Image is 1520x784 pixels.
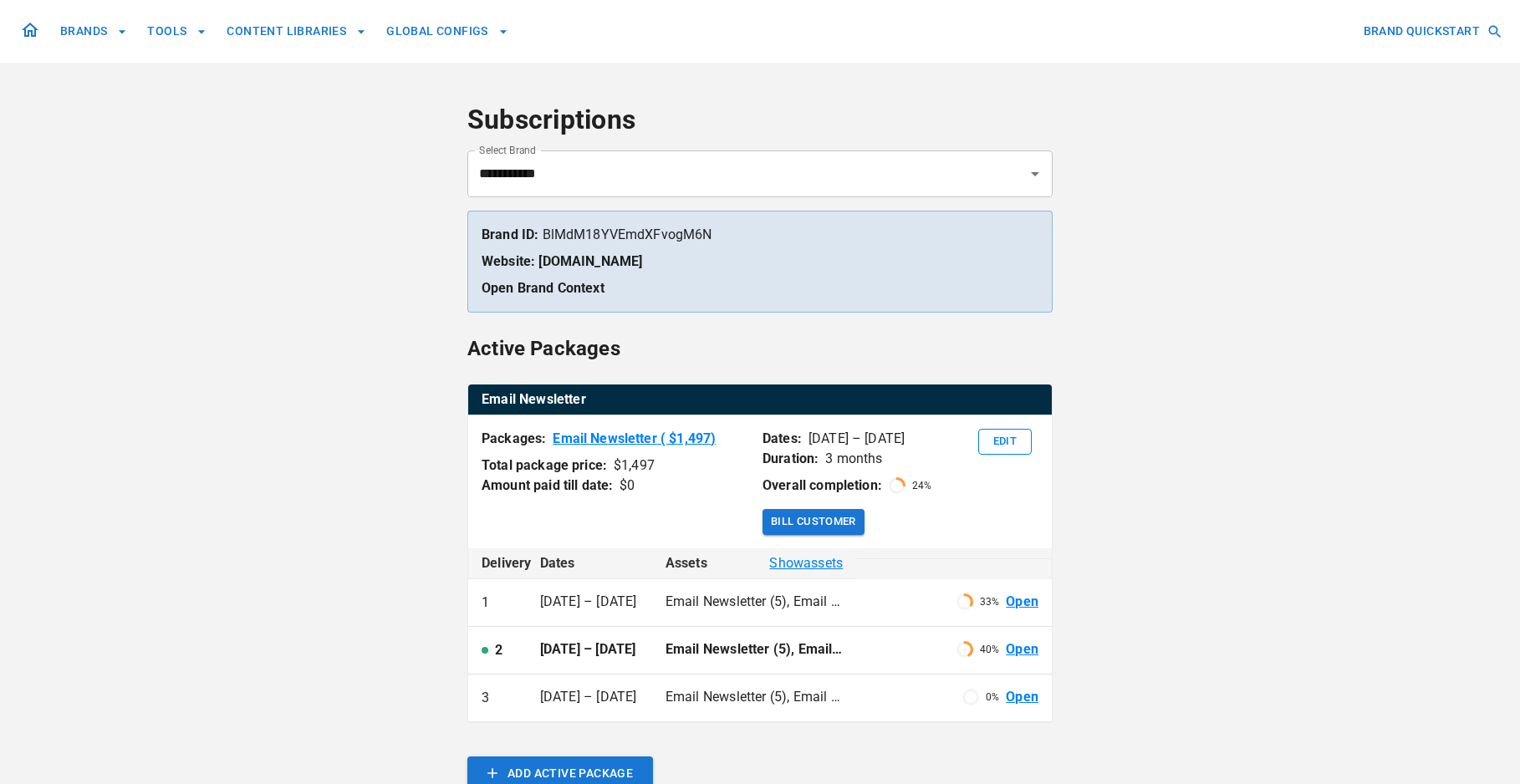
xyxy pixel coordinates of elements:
p: 40 % [980,642,999,657]
a: Email Newsletter ( $1,497) [553,429,716,449]
td: [DATE] – [DATE] [527,627,652,675]
p: 0 % [986,690,999,705]
a: Open [1006,688,1038,707]
p: Duration: [763,449,819,469]
button: Bill Customer [763,509,865,535]
td: [DATE] – [DATE] [527,579,652,627]
p: 33 % [980,594,999,609]
p: Total package price: [482,456,607,476]
h4: Subscriptions [467,104,1053,137]
div: $ 0 [620,476,635,496]
p: Amount paid till date: [482,476,613,496]
th: Dates [527,548,652,579]
p: 2 [495,640,502,660]
p: Dates: [763,429,802,449]
p: Packages: [482,429,546,449]
th: Email Newsletter [468,384,1052,415]
div: Assets [666,553,843,573]
p: 1 [482,593,489,613]
p: [DATE] – [DATE] [808,429,905,449]
h6: Active Packages [467,333,620,364]
p: Email Newsletter (5), Email setup (5) [666,593,843,612]
p: 3 [482,688,489,708]
span: Show assets [769,553,843,573]
table: active packages table [468,384,1052,415]
strong: Website: [482,253,535,269]
button: CONTENT LIBRARIES [220,16,373,47]
a: [DOMAIN_NAME] [538,253,642,269]
button: Open [1023,162,1047,186]
p: Overall completion: [763,476,882,496]
a: Open [1006,640,1038,659]
strong: Brand ID: [482,227,538,242]
div: $ 1,497 [614,456,655,476]
p: 24 % [912,478,931,493]
button: BRANDS [54,16,134,47]
button: TOOLS [140,16,213,47]
button: GLOBAL CONFIGS [380,16,515,47]
p: 3 months [825,449,882,469]
label: Select Brand [479,143,536,157]
a: Open [1006,593,1038,612]
p: BlMdM18YVEmdXFvogM6N [482,225,1038,245]
button: BRAND QUICKSTART [1357,16,1507,47]
a: Open Brand Context [482,280,604,296]
p: Email Newsletter (5), Email setup (5) [666,688,843,707]
p: Email Newsletter (5), Email setup (5) [666,640,843,659]
th: Delivery [468,548,527,579]
button: Edit [978,429,1032,455]
td: [DATE] – [DATE] [527,675,652,722]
